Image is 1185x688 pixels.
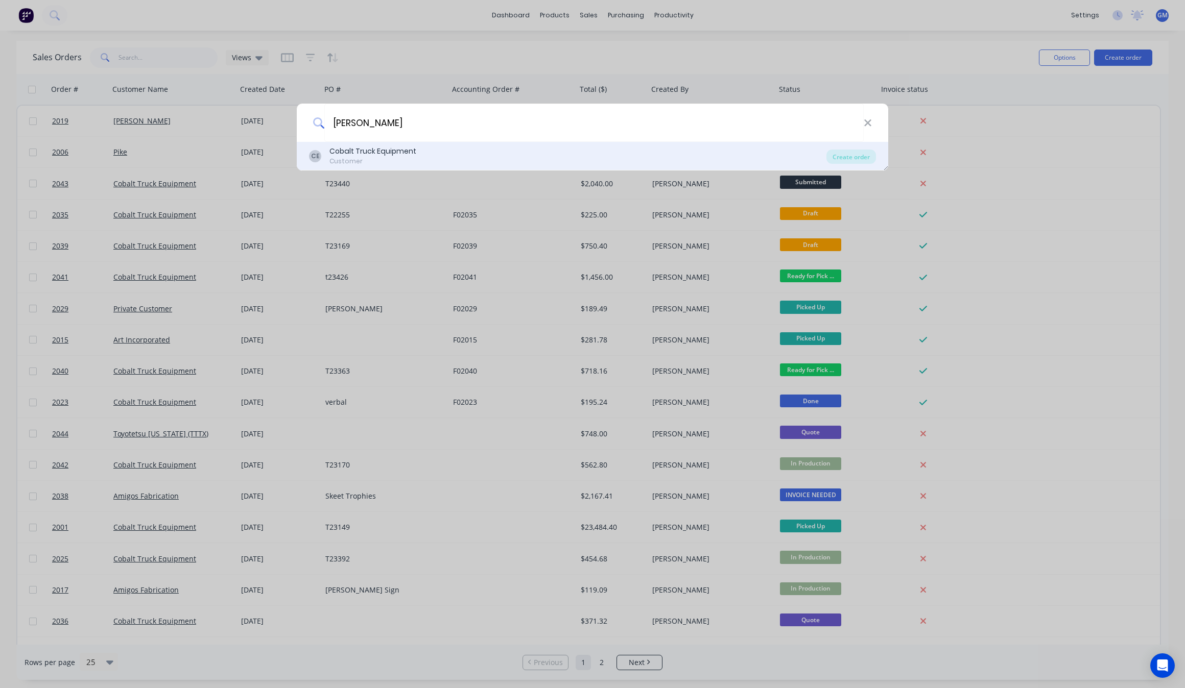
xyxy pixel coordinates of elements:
[826,150,876,164] div: Create order
[309,150,321,162] div: CE
[324,104,864,142] input: Enter a customer name to create a new order...
[1150,653,1175,678] div: Open Intercom Messenger
[329,157,416,166] div: Customer
[329,146,416,157] div: Cobalt Truck Equipment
